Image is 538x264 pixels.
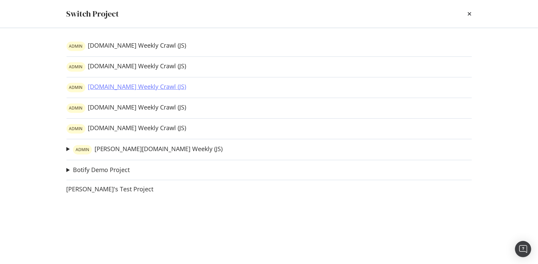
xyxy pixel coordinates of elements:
[69,106,83,110] span: ADMIN
[76,148,89,152] span: ADMIN
[69,65,83,69] span: ADMIN
[67,166,130,174] summary: Botify Demo Project
[515,241,531,257] div: Open Intercom Messenger
[67,145,223,154] summary: warning label[PERSON_NAME][DOMAIN_NAME] Weekly (JS)
[67,42,85,51] div: warning label
[468,8,472,20] div: times
[73,145,223,154] a: warning label[PERSON_NAME][DOMAIN_NAME] Weekly (JS)
[67,103,186,113] a: warning label[DOMAIN_NAME] Weekly Crawl (JS)
[67,62,85,72] div: warning label
[67,42,186,51] a: warning label[DOMAIN_NAME] Weekly Crawl (JS)
[69,44,83,48] span: ADMIN
[67,124,186,134] a: warning label[DOMAIN_NAME] Weekly Crawl (JS)
[69,127,83,131] span: ADMIN
[67,124,85,134] div: warning label
[67,8,119,20] div: Switch Project
[67,103,85,113] div: warning label
[67,62,186,72] a: warning label[DOMAIN_NAME] Weekly Crawl (JS)
[73,145,92,154] div: warning label
[73,166,130,173] a: Botify Demo Project
[67,83,186,92] a: warning label[DOMAIN_NAME] Weekly Crawl (JS)
[69,86,83,90] span: ADMIN
[67,83,85,92] div: warning label
[67,186,154,193] a: [PERSON_NAME]'s Test Project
